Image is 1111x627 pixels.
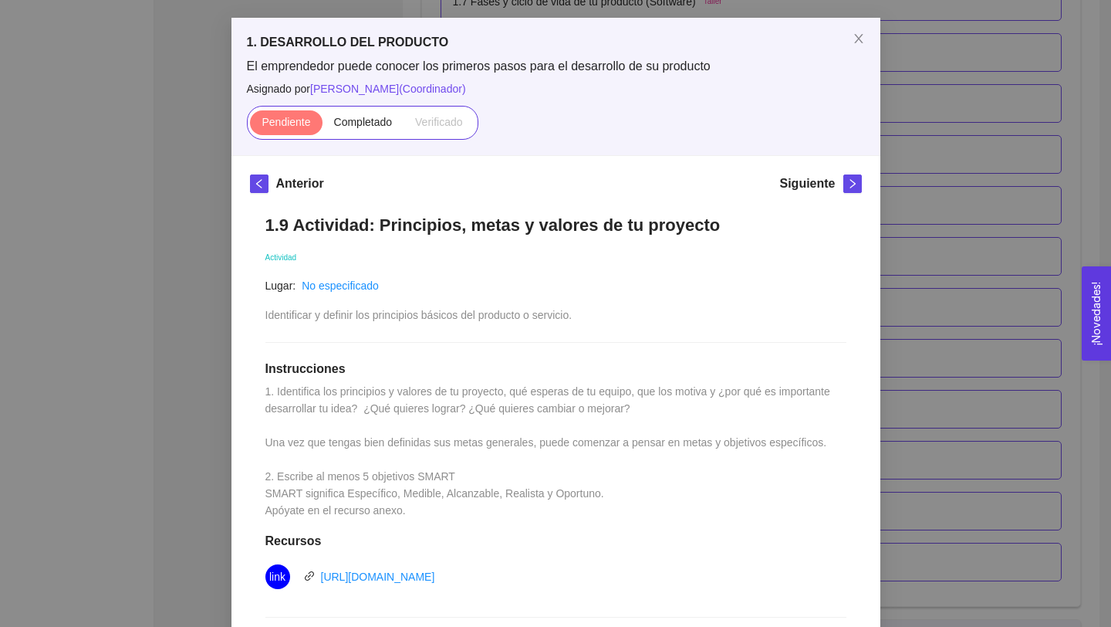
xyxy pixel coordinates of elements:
span: Completado [334,116,393,128]
span: Verificado [415,116,462,128]
h5: Siguiente [779,175,835,193]
span: link [269,564,285,589]
button: left [250,175,268,193]
h1: 1.9 Actividad: Principios, metas y valores de tu proyecto [265,215,846,236]
button: right [843,175,862,193]
span: left [251,178,268,189]
a: [URL][DOMAIN_NAME] [321,571,435,583]
span: right [844,178,861,189]
h5: Anterior [276,175,324,193]
h1: Recursos [265,534,846,549]
span: Actividad [265,253,297,262]
h5: 1. DESARROLLO DEL PRODUCTO [247,33,865,52]
span: link [304,571,315,581]
span: El emprendedor puede conocer los primeros pasos para el desarrollo de su producto [247,58,865,75]
span: Identificar y definir los principios básicos del producto o servicio. [265,309,572,321]
button: Open Feedback Widget [1082,266,1111,361]
span: [PERSON_NAME] ( Coordinador ) [310,83,466,95]
span: Asignado por [247,80,865,97]
button: Close [837,18,880,61]
article: Lugar: [265,277,296,294]
h1: Instrucciones [265,361,846,377]
a: No especificado [302,280,379,292]
span: close [853,32,865,45]
span: Pendiente [262,116,310,128]
span: 1. Identifica los principios y valores de tu proyecto, qué esperas de tu equipo, que los motiva y... [265,385,833,517]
